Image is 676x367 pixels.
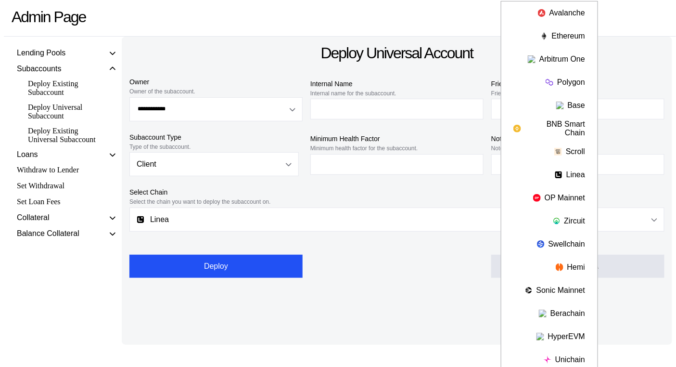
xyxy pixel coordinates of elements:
[491,134,664,143] div: Notes
[556,263,563,271] img: chain logo
[17,49,65,57] div: Lending Pools
[321,44,473,62] div: Deploy Universal Account
[533,194,541,202] img: chain logo
[129,208,664,232] button: Open menu
[501,256,598,279] button: Hemi
[129,88,303,95] div: Owner of the subaccount.
[23,78,108,98] div: Deploy Existing Subaccount
[537,240,545,248] img: chain logo
[501,233,598,256] button: Swellchain
[501,94,598,117] button: Base
[129,133,303,142] div: Subaccount Type
[310,90,484,97] div: Internal name for the subaccount.
[129,198,664,205] div: Select the chain you want to deploy the subaccount on.
[501,302,598,325] button: Berachain
[539,310,547,317] img: chain logo
[501,25,598,48] button: Ethereum
[129,144,303,150] div: Type of the subaccount.
[538,9,546,17] img: chain logo
[129,152,299,176] button: Open menu
[13,179,119,193] div: Set Withdrawal
[17,229,79,238] div: Balance Collateral
[310,145,484,152] div: Minimum health factor for the subaccount.
[554,148,562,156] img: chain logo
[544,356,551,364] img: chain logo
[23,102,108,122] div: Deploy Universal Subaccount
[12,8,86,26] div: Admin Page
[491,79,664,88] div: Friendly Name
[13,163,119,177] div: Withdraw to Lender
[17,150,38,159] div: Loans
[501,48,598,71] button: Arbitrum One
[129,255,303,278] button: Deploy
[555,171,562,179] img: chain logo
[525,287,533,294] img: chain logo
[501,1,598,25] button: Avalanche
[491,90,664,97] div: Friendly name for the subaccount.
[513,125,521,132] img: chain logo
[501,117,598,140] button: BNB Smart Chain
[556,102,564,109] img: chain logo
[528,55,536,63] img: chain logo
[310,79,484,88] div: Internal Name
[501,210,598,233] button: Zircuit
[540,32,548,40] img: chain logo
[137,216,144,223] img: chain-logo
[536,333,544,341] img: chain logo
[137,215,600,224] div: Linea
[137,160,275,169] div: Client
[129,78,303,86] div: Owner
[501,140,598,163] button: Scroll
[501,71,598,94] button: Polygon
[546,79,553,86] img: chain logo
[501,279,598,302] button: Sonic Mainnet
[310,134,484,143] div: Minimum Health Factor
[129,97,303,121] button: Open menu
[501,325,598,348] button: HyperEVM
[491,255,664,278] button: Whitelist UA
[501,186,598,210] button: OP Mainnet
[491,145,664,152] div: Notes for the subaccount.
[129,188,664,197] div: Select Chain
[553,217,561,225] img: chain logo
[17,65,62,73] div: Subaccounts
[13,195,119,209] div: Set Loan Fees
[17,213,50,222] div: Collateral
[23,125,108,145] div: Deploy Existing Universal Subaccount
[501,163,598,186] button: Linea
